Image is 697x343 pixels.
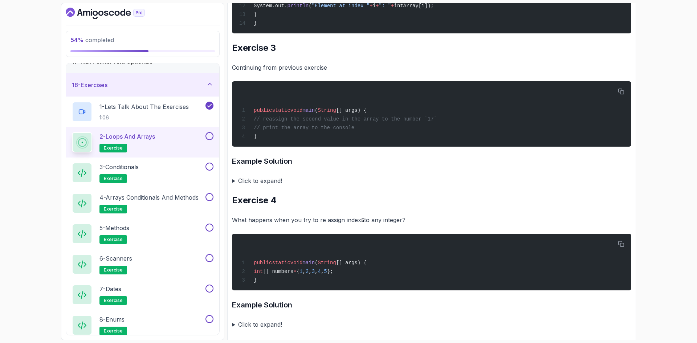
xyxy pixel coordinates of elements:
[379,3,391,9] span: ": "
[306,269,309,274] span: 2
[72,254,213,274] button: 6-Scannersexercise
[272,107,290,113] span: static
[104,176,123,181] span: exercise
[72,224,213,244] button: 5-Methodsexercise
[232,319,631,330] summary: Click to expand!
[254,107,272,113] span: public
[336,260,367,266] span: [] args) {
[315,269,318,274] span: ,
[312,3,370,9] span: "Element at index "
[232,155,631,167] h3: Example Solution
[72,102,213,122] button: 1-Lets Talk About The Exercises1:06
[309,3,311,9] span: (
[318,107,336,113] span: String
[370,3,372,9] span: +
[391,3,394,9] span: +
[324,269,327,274] span: 5
[72,285,213,305] button: 7-Datesexercise
[70,36,84,44] span: 54 %
[309,269,311,274] span: ,
[254,260,272,266] span: public
[104,145,123,151] span: exercise
[394,3,434,9] span: intArray[i]);
[104,206,123,212] span: exercise
[297,269,299,274] span: {
[373,3,376,9] span: i
[99,193,199,202] p: 4 - Arrays Conditionals and Methods
[99,114,189,121] p: 1:06
[327,269,333,274] span: };
[99,132,155,141] p: 2 - Loops and Arrays
[290,260,303,266] span: void
[254,116,437,122] span: // reassign the second value in the array to the number `17`
[376,3,379,9] span: +
[254,277,257,283] span: }
[318,260,336,266] span: String
[72,132,213,152] button: 2-Loops and Arraysexercise
[312,269,315,274] span: 3
[99,285,121,293] p: 7 - Dates
[72,315,213,335] button: 8-Enumsexercise
[232,176,631,186] summary: Click to expand!
[254,20,257,26] span: }
[232,42,631,54] h2: Exercise 3
[272,260,290,266] span: static
[232,299,631,311] h3: Example Solution
[263,269,293,274] span: [] numbers
[99,163,139,171] p: 3 - Conditionals
[254,269,263,274] span: int
[72,163,213,183] button: 3-Conditionalsexercise
[104,328,123,334] span: exercise
[104,298,123,303] span: exercise
[66,73,219,97] button: 18-Exercises
[361,218,364,224] code: 5
[315,260,318,266] span: (
[302,260,315,266] span: main
[99,224,129,232] p: 5 - Methods
[254,134,257,139] span: }
[232,62,631,73] p: Continuing from previous exercise
[315,107,318,113] span: (
[72,193,213,213] button: 4-Arrays Conditionals and Methodsexercise
[290,107,303,113] span: void
[104,237,123,242] span: exercise
[99,315,125,324] p: 8 - Enums
[254,125,354,131] span: // print the array to the console
[321,269,324,274] span: ,
[232,215,631,225] p: What happens when you try to re assign index to any integer?
[287,3,309,9] span: println
[66,8,162,19] a: Dashboard
[302,269,305,274] span: ,
[318,269,321,274] span: 4
[70,36,114,44] span: completed
[336,107,367,113] span: [] args) {
[72,81,107,89] h3: 18 - Exercises
[99,102,189,111] p: 1 - Lets Talk About The Exercises
[232,195,631,206] h2: Exercise 4
[254,12,257,17] span: }
[302,107,315,113] span: main
[104,267,123,273] span: exercise
[254,3,287,9] span: System.out.
[299,269,302,274] span: 1
[293,269,296,274] span: =
[99,254,132,263] p: 6 - Scanners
